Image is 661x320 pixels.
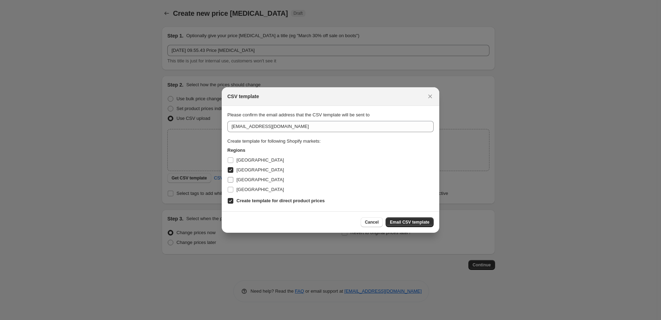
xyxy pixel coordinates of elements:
[227,112,369,117] span: Please confirm the email address that the CSV template will be sent to
[390,219,429,225] span: Email CSV template
[361,217,383,227] button: Cancel
[227,93,259,100] h2: CSV template
[386,217,434,227] button: Email CSV template
[365,219,379,225] span: Cancel
[227,147,434,154] h3: Regions
[236,187,284,192] span: [GEOGRAPHIC_DATA]
[236,177,284,182] span: [GEOGRAPHIC_DATA]
[227,138,434,145] div: Create template for following Shopify markets:
[236,167,284,172] span: [GEOGRAPHIC_DATA]
[236,157,284,163] span: [GEOGRAPHIC_DATA]
[236,198,325,203] b: Create template for direct product prices
[425,91,435,101] button: Close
